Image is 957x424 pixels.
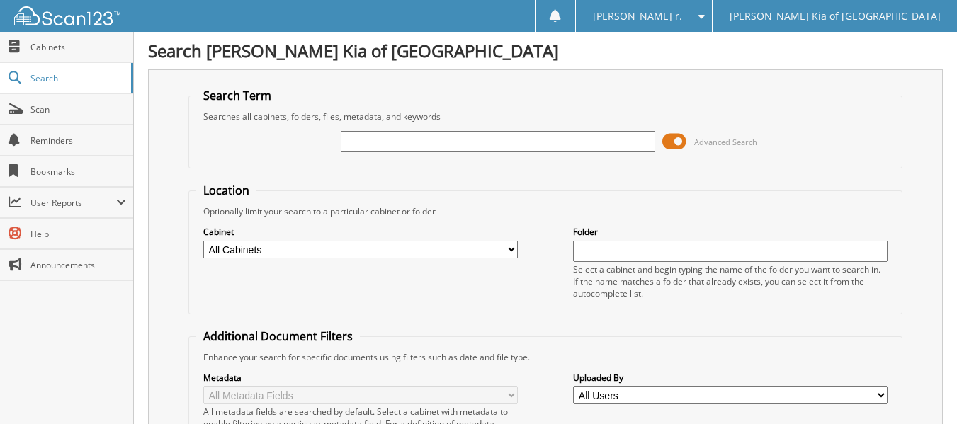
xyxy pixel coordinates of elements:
div: Select a cabinet and begin typing the name of the folder you want to search in. If the name match... [573,263,888,299]
span: Cabinets [30,41,126,53]
span: [PERSON_NAME] r. [593,12,682,21]
span: Reminders [30,134,126,147]
iframe: Chat Widget [886,356,957,424]
span: User Reports [30,197,116,209]
label: Cabinet [203,226,518,238]
label: Metadata [203,372,518,384]
legend: Location [196,183,256,198]
img: scan123-logo-white.svg [14,6,120,25]
span: Scan [30,103,126,115]
label: Folder [573,226,888,238]
span: Advanced Search [694,137,757,147]
span: [PERSON_NAME] Kia of [GEOGRAPHIC_DATA] [730,12,941,21]
span: Bookmarks [30,166,126,178]
span: Help [30,228,126,240]
div: Searches all cabinets, folders, files, metadata, and keywords [196,110,895,122]
span: Announcements [30,259,126,271]
h1: Search [PERSON_NAME] Kia of [GEOGRAPHIC_DATA] [148,39,943,62]
label: Uploaded By [573,372,888,384]
legend: Search Term [196,88,278,103]
div: Optionally limit your search to a particular cabinet or folder [196,205,895,217]
legend: Additional Document Filters [196,328,360,344]
div: Enhance your search for specific documents using filters such as date and file type. [196,351,895,363]
span: Search [30,72,124,84]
